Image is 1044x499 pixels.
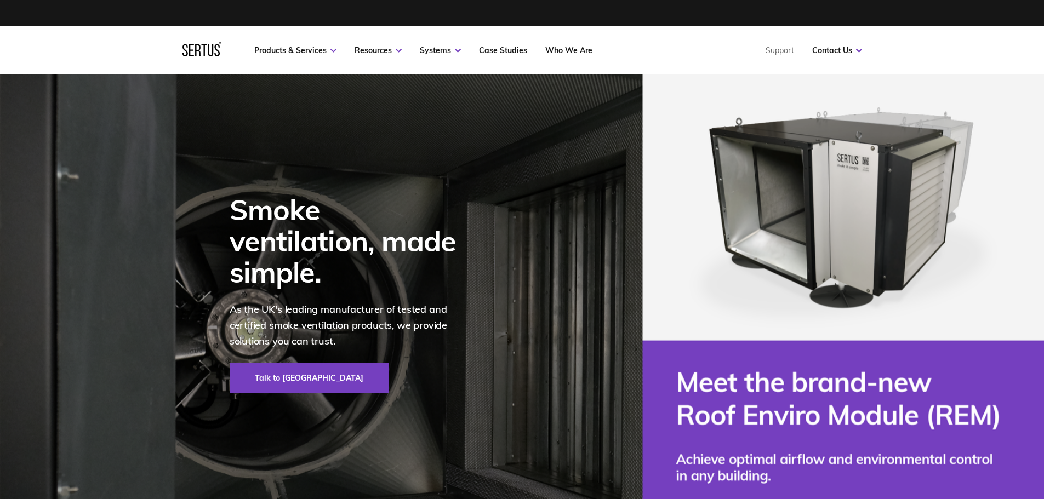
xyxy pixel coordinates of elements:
[545,45,592,55] a: Who We Are
[420,45,461,55] a: Systems
[230,194,471,288] div: Smoke ventilation, made simple.
[812,45,862,55] a: Contact Us
[254,45,336,55] a: Products & Services
[479,45,527,55] a: Case Studies
[230,302,471,349] p: As the UK's leading manufacturer of tested and certified smoke ventilation products, we provide s...
[766,45,794,55] a: Support
[355,45,402,55] a: Resources
[230,363,389,393] a: Talk to [GEOGRAPHIC_DATA]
